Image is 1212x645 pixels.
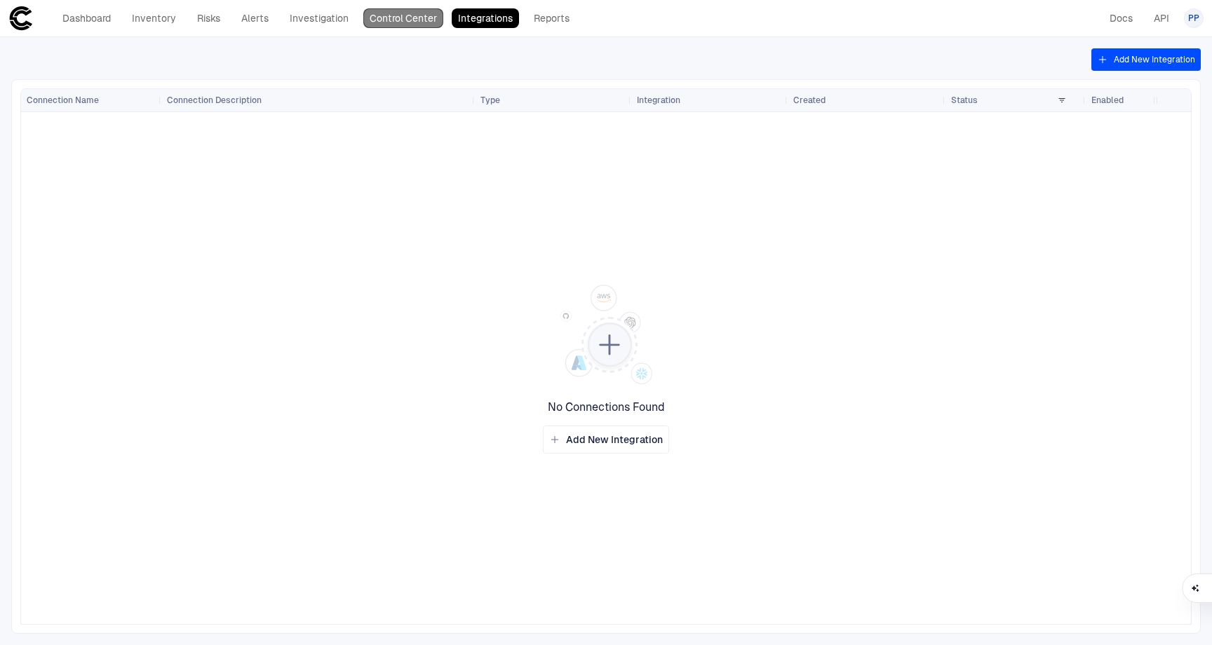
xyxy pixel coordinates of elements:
a: Integrations [452,8,519,28]
button: Add New Integration [543,426,669,454]
button: Add New Integration [1091,48,1201,71]
a: Risks [191,8,227,28]
span: Connection Name [27,95,99,106]
span: Created [793,95,826,106]
span: No Connections Found [548,400,665,414]
a: Docs [1103,8,1139,28]
a: Reports [527,8,576,28]
span: Type [480,95,500,106]
a: API [1147,8,1176,28]
span: PP [1188,13,1199,24]
a: Alerts [235,8,275,28]
span: Add New Integration [566,433,663,446]
a: Inventory [126,8,182,28]
span: Enabled [1091,95,1124,106]
button: PP [1184,8,1204,28]
a: Investigation [283,8,355,28]
a: Dashboard [56,8,117,28]
a: Control Center [363,8,443,28]
span: Connection Description [167,95,262,106]
span: Status [951,95,978,106]
span: Integration [637,95,680,106]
